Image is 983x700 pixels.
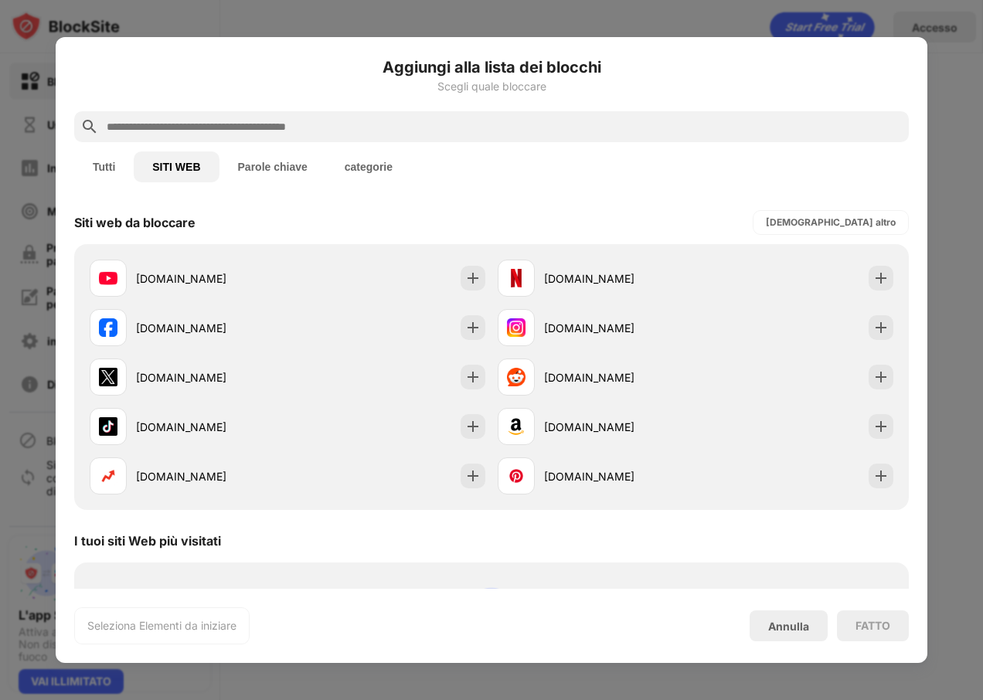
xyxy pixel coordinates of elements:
[74,533,221,549] div: I tuoi siti Web più visitati
[80,117,99,136] img: search.svg
[544,320,696,336] div: [DOMAIN_NAME]
[136,320,287,336] div: [DOMAIN_NAME]
[219,151,326,182] button: Parole chiave
[507,417,526,436] img: favicons
[544,419,696,435] div: [DOMAIN_NAME]
[99,467,117,485] img: favicons
[507,368,526,386] img: favicons
[136,270,287,287] div: [DOMAIN_NAME]
[507,318,526,337] img: favicons
[74,151,134,182] button: Tutti
[507,467,526,485] img: favicons
[74,56,909,79] h6: Aggiungi alla lista dei blocchi
[326,151,411,182] button: categorie
[507,269,526,287] img: favicons
[768,620,809,633] div: Annulla
[136,369,287,386] div: [DOMAIN_NAME]
[134,151,219,182] button: SITI WEB
[544,270,696,287] div: [DOMAIN_NAME]
[74,215,196,230] div: Siti web da bloccare
[74,80,909,93] div: Scegli quale bloccare
[99,318,117,337] img: favicons
[99,269,117,287] img: favicons
[855,620,890,632] div: FATTO
[544,369,696,386] div: [DOMAIN_NAME]
[544,468,696,484] div: [DOMAIN_NAME]
[87,618,236,634] div: Seleziona Elementi da iniziare
[454,581,529,655] img: personal-suggestions.svg
[99,368,117,386] img: favicons
[136,419,287,435] div: [DOMAIN_NAME]
[136,468,287,484] div: [DOMAIN_NAME]
[766,215,896,230] div: [DEMOGRAPHIC_DATA] altro
[99,417,117,436] img: favicons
